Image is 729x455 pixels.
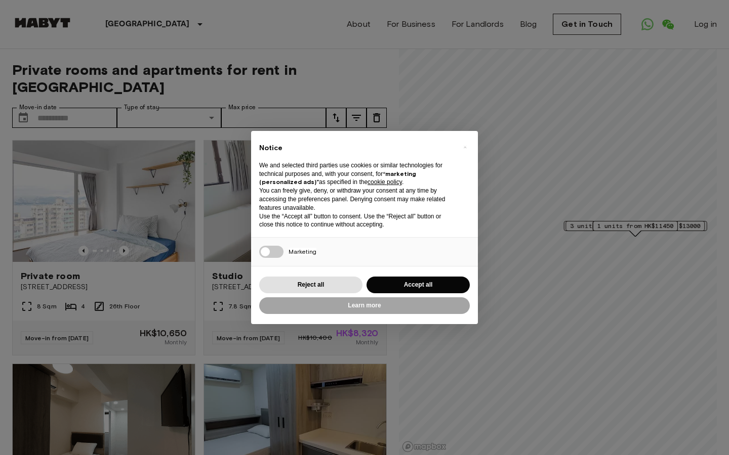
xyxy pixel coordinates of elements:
h2: Notice [259,143,454,153]
span: × [463,141,467,153]
span: Marketing [289,248,316,255]
button: Reject all [259,277,362,293]
strong: “marketing (personalized ads)” [259,170,416,186]
a: cookie policy [368,178,402,186]
p: You can freely give, deny, or withdraw your consent at any time by accessing the preferences pane... [259,187,454,212]
button: Close this notice [457,139,473,155]
button: Accept all [367,277,470,293]
button: Learn more [259,297,470,314]
p: We and selected third parties use cookies or similar technologies for technical purposes and, wit... [259,161,454,187]
p: Use the “Accept all” button to consent. Use the “Reject all” button or close this notice to conti... [259,212,454,230]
